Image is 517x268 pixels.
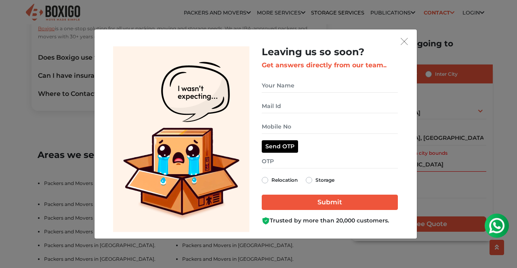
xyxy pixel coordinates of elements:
[262,217,270,225] img: Boxigo Customer Shield
[262,154,398,168] input: OTP
[262,99,398,113] input: Mail Id
[262,140,298,153] button: Send OTP
[8,8,24,24] img: whatsapp-icon.svg
[262,195,398,210] input: Submit
[262,216,398,225] div: Trusted by more than 20,000 customers.
[262,61,398,69] h3: Get answers directly from our team..
[113,46,250,232] img: Lead Welcome Image
[262,46,398,58] h2: Leaving us so soon?
[262,120,398,134] input: Mobile No
[401,38,408,45] img: exit
[315,175,334,185] label: Storage
[262,79,398,93] input: Your Name
[271,175,298,185] label: Relocation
